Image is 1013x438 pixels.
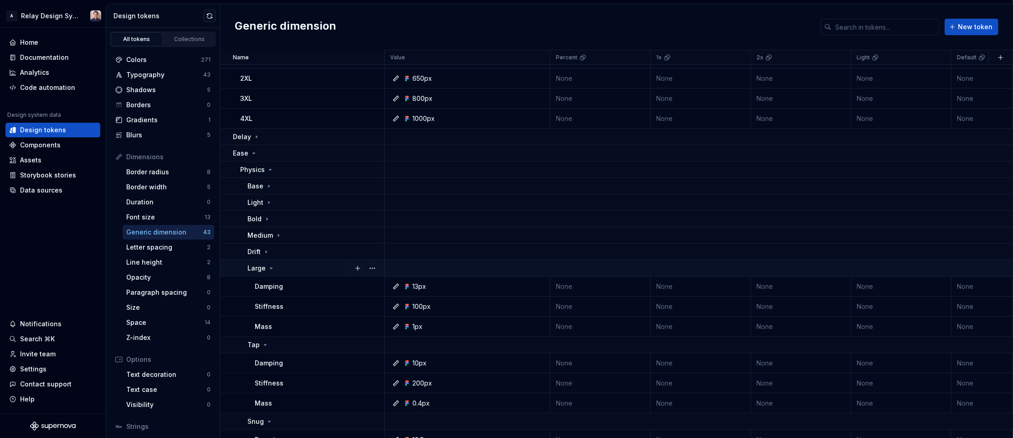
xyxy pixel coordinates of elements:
button: Help [5,392,100,407]
p: Large [247,264,266,273]
div: Colors [126,55,201,64]
td: None [851,68,951,89]
div: 0 [207,101,211,109]
button: Notifications [5,317,100,331]
td: None [851,353,951,373]
td: None [751,353,851,373]
a: Text decoration0 [123,367,214,382]
div: 10px [412,359,427,368]
td: None [550,393,651,413]
a: Assets [5,153,100,167]
td: None [851,373,951,393]
p: Stiffness [255,379,283,388]
div: 1px [412,322,422,331]
div: Dimensions [126,152,211,162]
p: Snug [247,417,264,426]
div: Invite team [20,349,56,359]
div: Visibility [126,400,207,409]
div: Contact support [20,380,72,389]
div: 200px [412,379,432,388]
div: A [6,10,17,21]
p: Default [957,54,977,61]
a: Typography43 [112,68,214,82]
td: None [550,373,651,393]
p: Medium [247,231,273,240]
td: None [851,317,951,337]
td: None [751,109,851,129]
td: None [651,317,751,337]
input: Search in tokens... [832,19,939,35]
div: 0 [207,289,211,296]
td: None [751,317,851,337]
div: Storybook stories [20,171,76,180]
p: Bold [247,214,262,224]
td: None [651,393,751,413]
div: Collections [167,36,212,43]
p: Delay [233,132,251,141]
div: Duration [126,198,207,207]
td: None [651,373,751,393]
div: 800px [412,94,432,103]
div: Text case [126,385,207,394]
div: Space [126,318,205,327]
a: Design tokens [5,123,100,137]
div: Letter spacing [126,243,207,252]
a: Opacity8 [123,270,214,285]
a: Text case0 [123,382,214,397]
a: Border width5 [123,180,214,194]
div: All tokens [114,36,159,43]
div: 43 [203,229,211,236]
div: Design tokens [20,125,66,135]
div: Typography [126,70,203,79]
p: Percent [556,54,577,61]
div: 0 [207,401,211,408]
button: ARelay Design SystemBobby Tan [2,6,104,26]
p: 3XL [240,94,252,103]
p: Damping [255,359,283,368]
div: 8 [207,274,211,281]
p: Tap [247,340,260,349]
td: None [851,297,951,317]
p: 1x [656,54,662,61]
div: Borders [126,100,207,109]
div: 13 [205,214,211,221]
td: None [651,297,751,317]
svg: Supernova Logo [30,422,76,431]
div: Paragraph spacing [126,288,207,297]
div: 100px [412,302,431,311]
td: None [851,89,951,109]
div: Opacity [126,273,207,282]
div: 14 [205,319,211,326]
td: None [550,317,651,337]
div: 0 [207,371,211,378]
div: Border width [126,182,207,192]
div: 8 [207,168,211,176]
div: Generic dimension [126,228,203,237]
p: Stiffness [255,302,283,311]
td: None [550,353,651,373]
p: Base [247,182,263,191]
div: 5 [207,183,211,191]
div: Design system data [7,111,61,119]
a: Line height2 [123,255,214,270]
td: None [851,393,951,413]
td: None [751,276,851,297]
div: 0 [207,198,211,206]
div: Home [20,38,38,47]
a: Colors271 [112,52,214,67]
div: Notifications [20,319,62,328]
a: Gradients1 [112,113,214,127]
a: Border radius8 [123,165,214,179]
p: Light [247,198,263,207]
div: Gradients [126,115,208,125]
div: Analytics [20,68,49,77]
div: 5 [207,131,211,139]
div: Strings [126,422,211,431]
div: Border radius [126,167,207,177]
a: Blurs5 [112,128,214,142]
a: Paragraph spacing0 [123,285,214,300]
td: None [550,276,651,297]
button: New token [945,19,998,35]
a: Visibility0 [123,397,214,412]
